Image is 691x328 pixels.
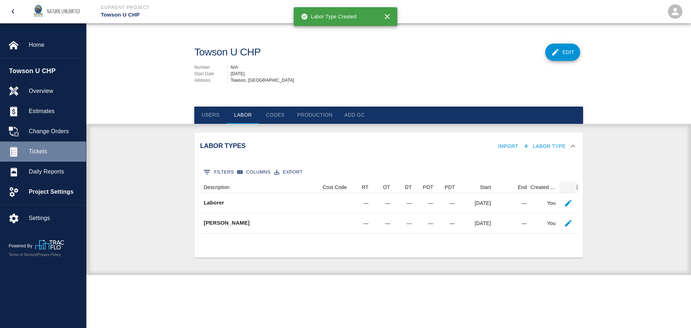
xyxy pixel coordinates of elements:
[194,71,227,77] p: Start Date
[494,181,530,193] div: End
[194,160,583,258] div: Labor TypesImportLabor Type
[530,181,556,193] div: Created By
[518,181,527,193] div: End
[202,166,236,178] button: Show filters
[4,3,22,20] button: open drawer
[259,107,292,124] button: Codes
[530,193,559,213] div: You
[29,214,80,223] span: Settings
[231,64,583,71] div: N/A
[204,219,250,227] p: [PERSON_NAME]
[101,11,384,19] p: Towson U CHP
[35,240,64,250] img: TracFlo
[351,193,372,213] div: —
[227,107,259,124] button: Labor
[362,181,369,193] div: RT
[315,181,351,193] div: Cost Code
[494,213,530,233] div: —
[37,253,60,257] a: Privacy Policy
[437,213,459,233] div: —
[351,181,372,193] div: RT
[338,107,371,124] button: Add GC
[437,193,459,213] div: —
[301,10,356,23] div: Labor Type Created
[194,64,227,71] p: Number
[351,213,372,233] div: —
[9,66,82,76] span: Towson U CHP
[29,188,80,196] span: Project Settings
[200,181,315,193] div: Description
[194,77,227,84] p: Address
[459,213,494,233] div: [DATE]
[394,213,415,233] div: —
[236,167,272,178] button: Select columns
[521,140,569,153] button: Labor Type
[9,253,36,257] a: Terms of Service
[36,253,37,257] span: |
[194,46,261,58] h1: Towson U CHP
[415,181,437,193] div: POT
[372,213,394,233] div: —
[292,107,338,124] button: Production
[383,181,390,193] div: OT
[323,181,347,193] div: Cost Code
[494,193,530,213] div: —
[194,107,583,124] div: tabs navigation
[495,140,521,153] button: Import
[29,107,80,116] span: Estimates
[231,77,583,84] div: Towson, [GEOGRAPHIC_DATA]
[194,132,583,160] div: Labor TypesImportLabor Type
[372,193,394,213] div: —
[372,181,394,193] div: OT
[530,181,559,193] div: Created By
[445,181,455,193] div: PDT
[545,44,581,61] button: Edit
[194,107,227,124] button: Users
[200,142,323,150] h2: Labor Types
[29,87,80,95] span: Overview
[480,181,491,193] div: Start
[101,4,384,11] p: Current Project
[272,167,304,178] button: Export
[29,147,80,156] span: Tickets
[30,1,86,22] img: Nature Unlimited
[29,167,80,176] span: Daily Reports
[437,181,459,193] div: PDT
[415,193,437,213] div: —
[655,293,691,328] iframe: Chat Widget
[459,181,494,193] div: Start
[204,199,224,207] p: Laborer
[530,213,559,233] div: You
[9,243,35,249] p: Powered By
[459,193,494,213] div: [DATE]
[423,181,433,193] div: POT
[231,71,583,77] div: [DATE]
[204,181,230,193] div: Description
[29,127,80,136] span: Change Orders
[405,181,412,193] div: DT
[394,181,415,193] div: DT
[394,193,415,213] div: —
[29,41,80,49] span: Home
[415,213,437,233] div: —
